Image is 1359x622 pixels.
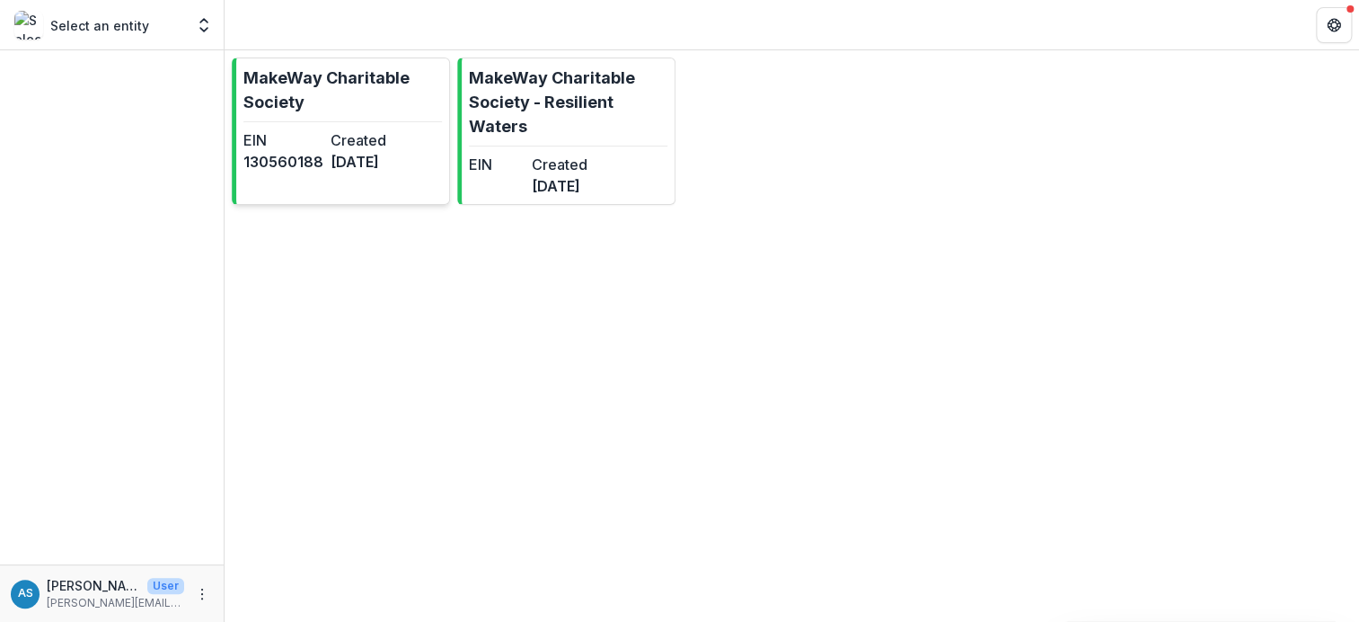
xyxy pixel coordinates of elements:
[469,154,525,175] dt: EIN
[1316,7,1352,43] button: Get Help
[147,578,184,594] p: User
[191,7,216,43] button: Open entity switcher
[47,576,140,595] p: [PERSON_NAME]
[50,16,149,35] p: Select an entity
[331,151,410,173] dd: [DATE]
[457,58,675,205] a: MakeWay Charitable Society - Resilient WatersEINCreated[DATE]
[191,583,213,605] button: More
[469,66,667,138] p: MakeWay Charitable Society - Resilient Waters
[243,129,323,151] dt: EIN
[243,151,323,173] dd: 130560188
[243,66,442,114] p: MakeWay Charitable Society
[18,588,33,600] div: Adrienne Smith
[47,595,184,611] p: [PERSON_NAME][EMAIL_ADDRESS][PERSON_NAME][DOMAIN_NAME]
[331,129,410,151] dt: Created
[532,154,587,175] dt: Created
[14,11,43,40] img: Select an entity
[532,175,587,197] dd: [DATE]
[232,58,450,205] a: MakeWay Charitable SocietyEIN130560188Created[DATE]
